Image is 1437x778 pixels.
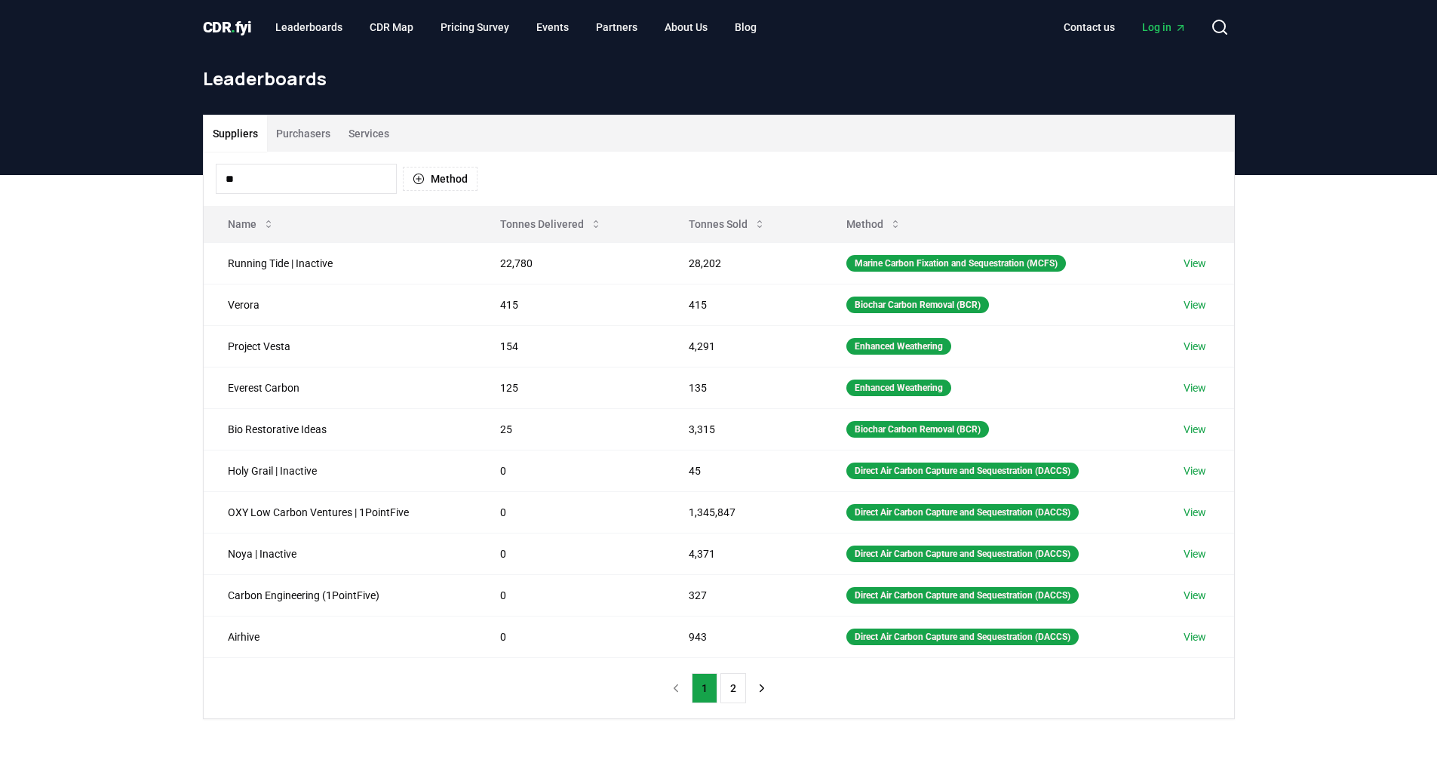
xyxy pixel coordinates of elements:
[846,587,1079,604] div: Direct Air Carbon Capture and Sequestration (DACCS)
[476,284,665,325] td: 415
[204,325,477,367] td: Project Vesta
[476,242,665,284] td: 22,780
[846,546,1079,562] div: Direct Air Carbon Capture and Sequestration (DACCS)
[846,463,1079,479] div: Direct Air Carbon Capture and Sequestration (DACCS)
[476,616,665,657] td: 0
[476,574,665,616] td: 0
[204,450,477,491] td: Holy Grail | Inactive
[723,14,769,41] a: Blog
[1184,297,1206,312] a: View
[204,616,477,657] td: Airhive
[665,616,822,657] td: 943
[1184,380,1206,395] a: View
[692,673,717,703] button: 1
[476,325,665,367] td: 154
[834,209,913,239] button: Method
[584,14,649,41] a: Partners
[203,66,1235,91] h1: Leaderboards
[1184,629,1206,644] a: View
[476,491,665,533] td: 0
[665,367,822,408] td: 135
[665,533,822,574] td: 4,371
[216,209,287,239] button: Name
[204,574,477,616] td: Carbon Engineering (1PointFive)
[1142,20,1187,35] span: Log in
[1184,505,1206,520] a: View
[665,408,822,450] td: 3,315
[403,167,477,191] button: Method
[652,14,720,41] a: About Us
[1184,546,1206,561] a: View
[203,18,252,36] span: CDR fyi
[665,325,822,367] td: 4,291
[846,297,989,313] div: Biochar Carbon Removal (BCR)
[665,284,822,325] td: 415
[476,533,665,574] td: 0
[1184,339,1206,354] a: View
[665,242,822,284] td: 28,202
[749,673,775,703] button: next page
[1184,463,1206,478] a: View
[720,673,746,703] button: 2
[476,408,665,450] td: 25
[204,491,477,533] td: OXY Low Carbon Ventures | 1PointFive
[665,491,822,533] td: 1,345,847
[846,629,1079,645] div: Direct Air Carbon Capture and Sequestration (DACCS)
[665,574,822,616] td: 327
[428,14,521,41] a: Pricing Survey
[846,338,951,355] div: Enhanced Weathering
[1052,14,1127,41] a: Contact us
[263,14,355,41] a: Leaderboards
[846,255,1066,272] div: Marine Carbon Fixation and Sequestration (MCFS)
[1184,588,1206,603] a: View
[665,450,822,491] td: 45
[204,284,477,325] td: Verora
[524,14,581,41] a: Events
[204,115,267,152] button: Suppliers
[203,17,252,38] a: CDR.fyi
[846,504,1079,521] div: Direct Air Carbon Capture and Sequestration (DACCS)
[476,367,665,408] td: 125
[263,14,769,41] nav: Main
[677,209,778,239] button: Tonnes Sold
[204,367,477,408] td: Everest Carbon
[339,115,398,152] button: Services
[231,18,235,36] span: .
[1130,14,1199,41] a: Log in
[358,14,425,41] a: CDR Map
[267,115,339,152] button: Purchasers
[488,209,614,239] button: Tonnes Delivered
[1184,422,1206,437] a: View
[476,450,665,491] td: 0
[846,380,951,396] div: Enhanced Weathering
[1052,14,1199,41] nav: Main
[204,242,477,284] td: Running Tide | Inactive
[204,533,477,574] td: Noya | Inactive
[204,408,477,450] td: Bio Restorative Ideas
[846,421,989,438] div: Biochar Carbon Removal (BCR)
[1184,256,1206,271] a: View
